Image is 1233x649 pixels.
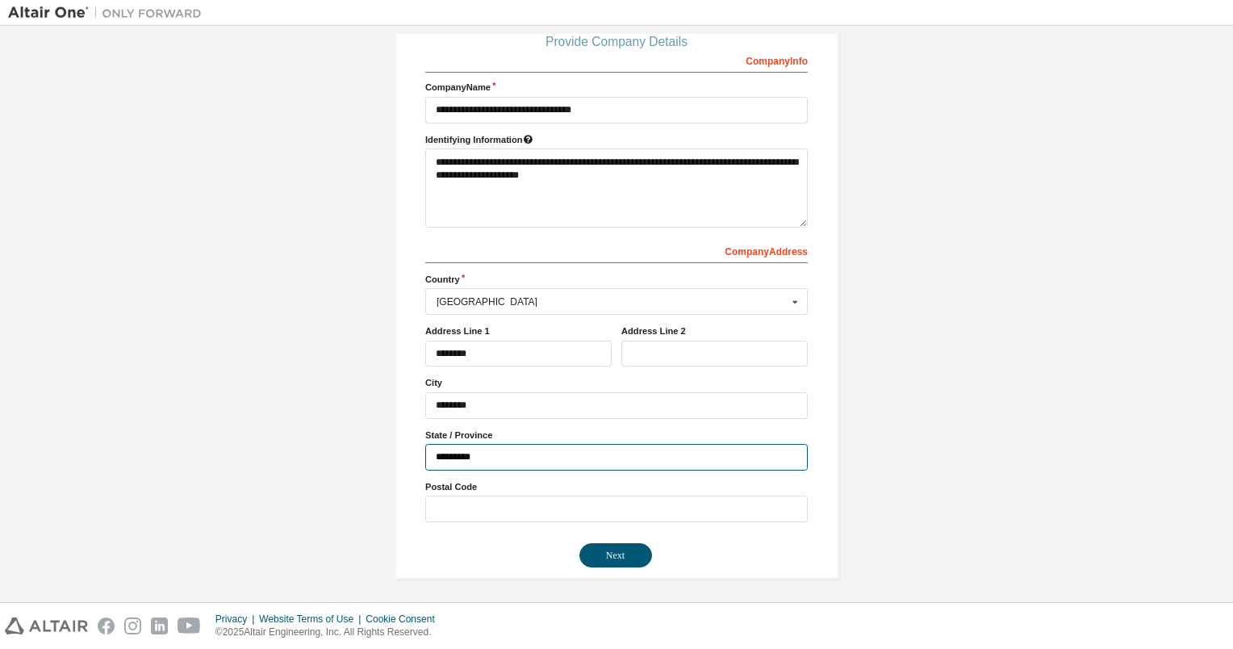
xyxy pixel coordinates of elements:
[151,618,168,634] img: linkedin.svg
[366,613,444,626] div: Cookie Consent
[5,618,88,634] img: altair_logo.svg
[425,429,808,442] label: State / Province
[425,237,808,263] div: Company Address
[215,613,259,626] div: Privacy
[124,618,141,634] img: instagram.svg
[425,81,808,94] label: Company Name
[425,480,808,493] label: Postal Code
[98,618,115,634] img: facebook.svg
[259,613,366,626] div: Website Terms of Use
[425,133,808,146] label: Please provide any information that will help our support team identify your company. Email and n...
[425,324,612,337] label: Address Line 1
[8,5,210,21] img: Altair One
[437,297,788,307] div: [GEOGRAPHIC_DATA]
[621,324,808,337] label: Address Line 2
[178,618,201,634] img: youtube.svg
[425,273,808,286] label: Country
[579,543,652,567] button: Next
[425,47,808,73] div: Company Info
[215,626,445,639] p: © 2025 Altair Engineering, Inc. All Rights Reserved.
[425,376,808,389] label: City
[425,37,808,47] div: Provide Company Details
